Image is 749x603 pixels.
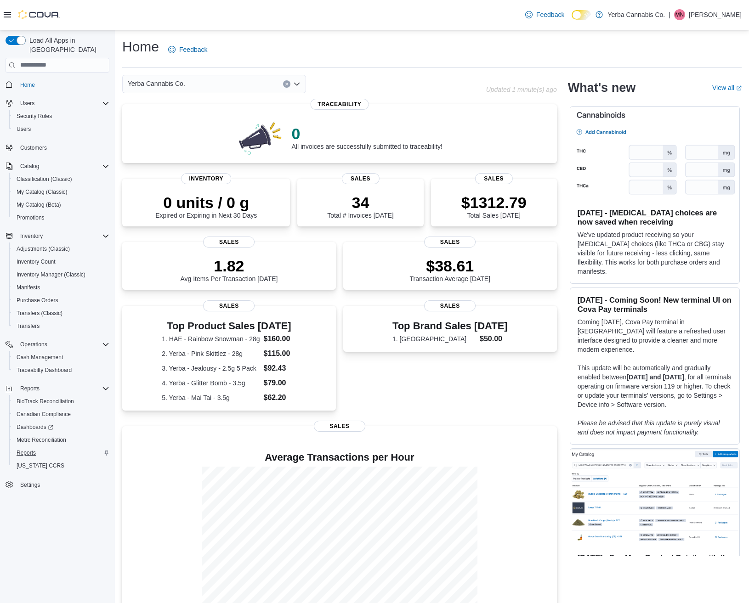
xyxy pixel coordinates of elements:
[13,460,109,471] span: Washington CCRS
[180,257,278,282] div: Avg Items Per Transaction [DATE]
[13,111,56,122] a: Security Roles
[9,434,113,446] button: Metrc Reconciliation
[9,110,113,123] button: Security Roles
[162,321,296,332] h3: Top Product Sales [DATE]
[2,382,113,395] button: Reports
[13,434,70,445] a: Metrc Reconciliation
[17,310,62,317] span: Transfers (Classic)
[9,421,113,434] a: Dashboards
[675,9,684,20] span: MN
[578,208,732,226] h3: [DATE] - [MEDICAL_DATA] choices are now saved when receiving
[162,349,260,358] dt: 2. Yerba - Pink Skittlez - 28g
[13,422,57,433] a: Dashboards
[17,188,68,196] span: My Catalog (Classic)
[736,85,742,91] svg: External link
[20,163,39,170] span: Catalog
[607,9,665,20] p: Yerba Cannabis Co.
[461,193,527,212] p: $1312.79
[2,97,113,110] button: Users
[13,256,59,267] a: Inventory Count
[17,142,109,153] span: Customers
[9,395,113,408] button: BioTrack Reconciliation
[13,396,109,407] span: BioTrack Reconciliation
[17,383,109,394] span: Reports
[263,392,296,403] dd: $62.20
[13,174,109,185] span: Classification (Classic)
[181,173,232,184] span: Inventory
[409,257,490,275] p: $38.61
[20,232,43,240] span: Inventory
[17,462,64,469] span: [US_STATE] CCRS
[20,144,47,152] span: Customers
[578,419,720,436] em: Please be advised that this update is purely visual and does not impact payment functionality.
[17,339,51,350] button: Operations
[9,211,113,224] button: Promotions
[162,378,260,388] dt: 4. Yerba - Glitter Bomb - 3.5g
[13,124,109,135] span: Users
[13,111,109,122] span: Security Roles
[9,281,113,294] button: Manifests
[13,269,89,280] a: Inventory Manager (Classic)
[13,243,74,254] a: Adjustments (Classic)
[203,300,255,311] span: Sales
[17,79,109,90] span: Home
[2,160,113,173] button: Catalog
[17,161,109,172] span: Catalog
[17,423,53,431] span: Dashboards
[17,125,31,133] span: Users
[17,113,52,120] span: Security Roles
[17,322,40,330] span: Transfers
[17,436,66,444] span: Metrc Reconciliation
[2,478,113,491] button: Settings
[130,452,550,463] h4: Average Transactions per Hour
[13,295,62,306] a: Purchase Orders
[179,45,207,54] span: Feedback
[17,479,44,490] a: Settings
[9,446,113,459] button: Reports
[392,321,508,332] h3: Top Brand Sales [DATE]
[578,553,732,571] h3: [DATE] - See More Product Details with the New Catalog
[17,231,46,242] button: Inventory
[13,199,109,210] span: My Catalog (Beta)
[263,348,296,359] dd: $115.00
[9,268,113,281] button: Inventory Manager (Classic)
[13,282,44,293] a: Manifests
[626,373,684,381] strong: [DATE] and [DATE]
[568,80,636,95] h2: What's new
[13,186,109,197] span: My Catalog (Classic)
[9,242,113,255] button: Adjustments (Classic)
[13,365,109,376] span: Traceabilty Dashboard
[17,175,72,183] span: Classification (Classic)
[13,243,109,254] span: Adjustments (Classic)
[17,245,70,253] span: Adjustments (Classic)
[9,123,113,135] button: Users
[674,9,685,20] div: Michael Nezi
[424,237,476,248] span: Sales
[475,173,513,184] span: Sales
[17,383,43,394] button: Reports
[486,86,557,93] p: Updated 1 minute(s) ago
[461,193,527,219] div: Total Sales [DATE]
[9,320,113,332] button: Transfers
[424,300,476,311] span: Sales
[341,173,379,184] span: Sales
[9,459,113,472] button: [US_STATE] CCRS
[13,124,34,135] a: Users
[2,78,113,91] button: Home
[712,84,742,91] a: View allExternal link
[20,341,47,348] span: Operations
[17,479,109,490] span: Settings
[17,411,71,418] span: Canadian Compliance
[263,333,296,344] dd: $160.00
[9,173,113,186] button: Classification (Classic)
[17,271,85,278] span: Inventory Manager (Classic)
[122,38,159,56] h1: Home
[17,201,61,209] span: My Catalog (Beta)
[203,237,255,248] span: Sales
[13,447,109,458] span: Reports
[18,10,60,19] img: Cova
[578,295,732,314] h3: [DATE] - Coming Soon! New terminal UI on Cova Pay terminals
[292,124,443,150] div: All invoices are successfully submitted to traceability!
[13,447,40,458] a: Reports
[17,161,43,172] button: Catalog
